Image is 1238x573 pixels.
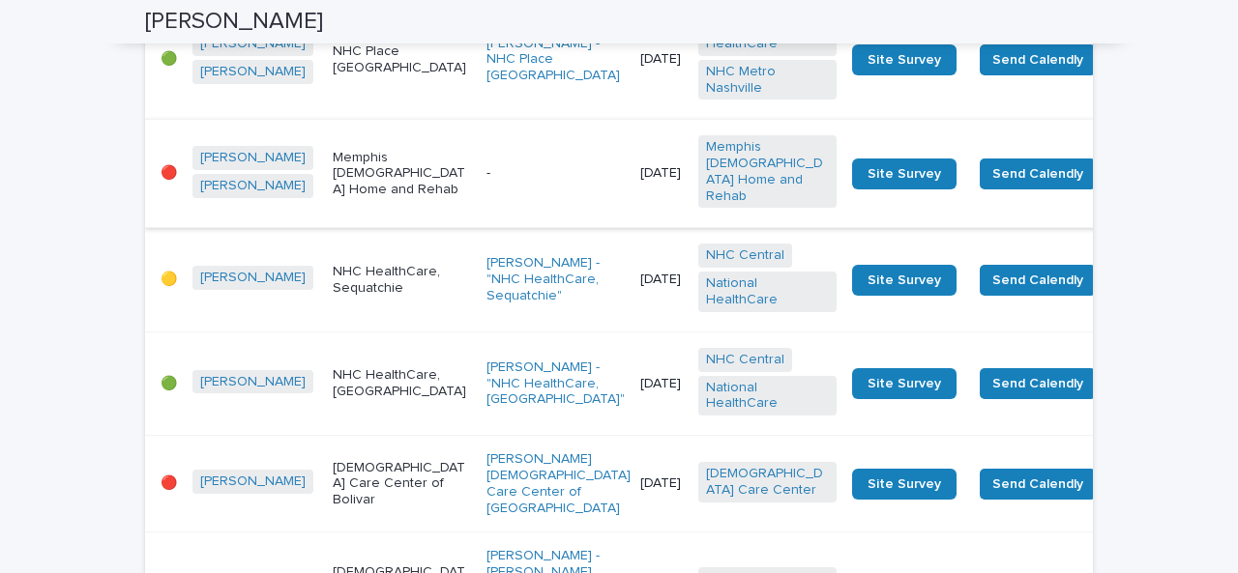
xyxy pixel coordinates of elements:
a: [DEMOGRAPHIC_DATA] Care Center [706,466,829,499]
button: Send Calendly [980,158,1096,189]
span: Site Survey [868,53,941,67]
span: Site Survey [868,377,941,390]
span: Send Calendly [992,474,1083,494]
a: NHC Metro Nashville [706,64,829,97]
a: NHC Central [706,247,784,264]
button: Send Calendly [980,265,1096,296]
a: Site Survey [852,158,957,189]
a: Site Survey [852,265,957,296]
a: [PERSON_NAME] [200,36,306,52]
button: Send Calendly [980,44,1096,75]
a: [PERSON_NAME] [200,178,306,194]
p: NHC Place [GEOGRAPHIC_DATA] [333,43,471,76]
span: Site Survey [868,167,941,181]
p: [DATE] [640,51,683,68]
a: National HealthCare [706,380,829,413]
span: Send Calendly [992,50,1083,70]
p: [DATE] [640,165,683,182]
a: [PERSON_NAME] [200,150,306,166]
a: [PERSON_NAME] - NHC Place [GEOGRAPHIC_DATA] [486,36,625,84]
a: [PERSON_NAME][DEMOGRAPHIC_DATA] Care Center of [GEOGRAPHIC_DATA] [486,451,631,516]
p: [DATE] [640,272,683,288]
a: [PERSON_NAME] [200,473,306,490]
a: Site Survey [852,44,957,75]
p: 🟡 [161,272,177,288]
span: Site Survey [868,477,941,491]
p: NHC HealthCare, Sequatchie [333,264,471,297]
a: [PERSON_NAME] [200,374,306,390]
h2: [PERSON_NAME] [145,8,323,36]
p: 🔴 [161,475,177,492]
p: [DATE] [640,475,683,492]
p: 🟢 [161,51,177,68]
p: - [486,165,625,182]
p: 🟢 [161,376,177,392]
p: Memphis [DEMOGRAPHIC_DATA] Home and Rehab [333,150,471,198]
a: Site Survey [852,368,957,399]
a: Memphis [DEMOGRAPHIC_DATA] Home and Rehab [706,139,829,204]
span: Send Calendly [992,271,1083,290]
a: [PERSON_NAME] [200,64,306,80]
a: [PERSON_NAME] [200,270,306,286]
p: 🔴 [161,165,177,182]
p: [DEMOGRAPHIC_DATA] Care Center of Bolivar [333,460,471,508]
button: Send Calendly [980,469,1096,500]
span: Send Calendly [992,164,1083,184]
p: [DATE] [640,376,683,392]
a: Site Survey [852,469,957,500]
a: [PERSON_NAME] - "NHC HealthCare, Sequatchie" [486,255,625,303]
p: NHC HealthCare, [GEOGRAPHIC_DATA] [333,367,471,400]
a: National HealthCare [706,275,829,308]
button: Send Calendly [980,368,1096,399]
span: Site Survey [868,273,941,287]
a: [PERSON_NAME] - "NHC HealthCare, [GEOGRAPHIC_DATA]" [486,359,625,408]
span: Send Calendly [992,374,1083,393]
a: NHC Central [706,352,784,368]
